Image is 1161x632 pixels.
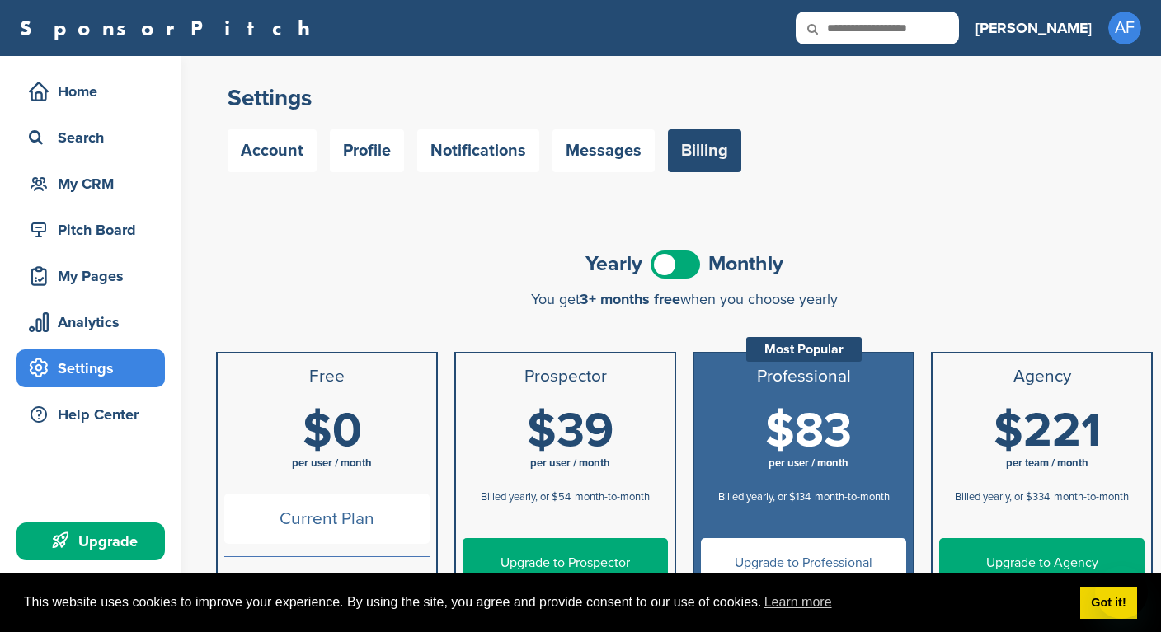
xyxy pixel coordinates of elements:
span: per user / month [769,456,848,470]
a: Profile [330,129,404,172]
a: Search [16,119,165,157]
span: Billed yearly, or $334 [955,490,1050,503]
a: Billing [668,129,741,172]
a: Analytics [16,303,165,341]
p: Quick Start Checklist [224,570,430,591]
div: My CRM [25,169,165,199]
a: dismiss cookie message [1080,587,1137,620]
a: Upgrade to Agency [939,538,1145,588]
a: learn more about cookies [762,590,834,615]
a: My CRM [16,165,165,203]
span: per user / month [292,456,372,470]
h3: Prospector [463,367,668,386]
div: Home [25,77,165,106]
h2: Settings [228,83,1141,113]
span: Billed yearly, or $134 [718,490,811,503]
div: Upgrade [25,527,165,556]
span: Monthly [708,254,783,274]
span: 3+ months free [580,290,680,308]
span: month-to-month [1054,490,1129,503]
span: month-to-month [815,490,890,503]
a: Upgrade to Prospector [463,538,668,588]
iframe: Button to launch messaging window [1095,566,1148,619]
a: Notifications [417,129,539,172]
div: Settings [25,353,165,383]
a: SponsorPitch [20,17,321,39]
div: My Pages [25,261,165,291]
a: Messages [552,129,655,172]
a: Settings [16,349,165,387]
span: per user / month [530,456,610,470]
a: Help Center [16,396,165,433]
div: Help Center [25,400,165,429]
h3: Agency [939,367,1145,386]
a: Upgrade to Professional [701,538,906,588]
div: Most Popular [746,337,862,362]
h3: Professional [701,367,906,386]
span: AF [1108,12,1141,44]
div: You get when you choose yearly [216,291,1153,307]
span: Yearly [585,254,642,274]
a: Upgrade [16,522,165,560]
a: My Pages [16,257,165,295]
div: Pitch Board [25,215,165,245]
span: Current Plan [224,494,430,544]
span: $221 [994,402,1101,460]
span: This website uses cookies to improve your experience. By using the site, you agree and provide co... [24,590,1067,615]
span: $39 [527,402,613,460]
a: Account [228,129,317,172]
h3: Free [224,367,430,386]
span: Billed yearly, or $54 [481,490,571,503]
a: [PERSON_NAME] [975,10,1092,46]
div: Analytics [25,307,165,337]
span: per team / month [1006,456,1088,470]
span: $0 [303,402,362,460]
div: Search [25,123,165,152]
a: Pitch Board [16,211,165,249]
span: month-to-month [575,490,650,503]
h3: [PERSON_NAME] [975,16,1092,40]
a: Home [16,73,165,110]
span: $83 [765,402,852,460]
